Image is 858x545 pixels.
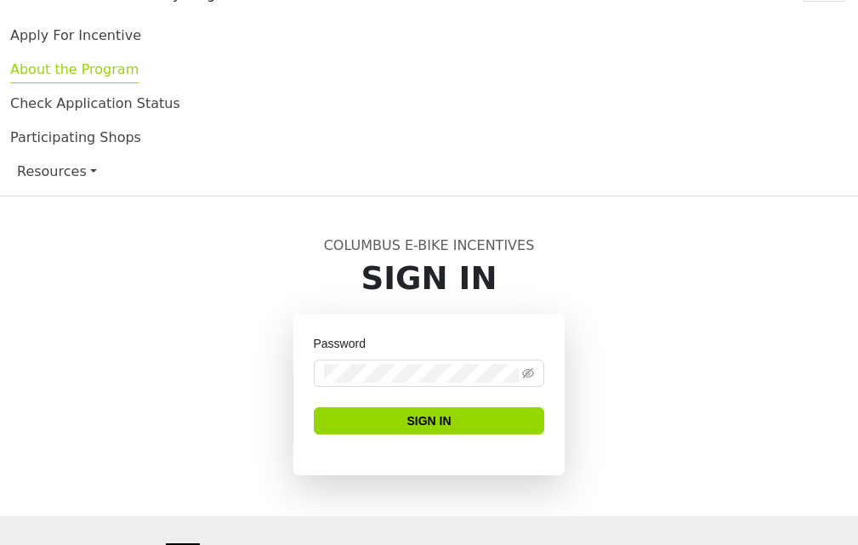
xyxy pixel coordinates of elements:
[522,367,534,379] span: eye-invisible
[406,412,451,430] span: Sign In
[10,129,141,145] a: Participating Shops
[31,260,827,298] h1: Sign In
[314,334,378,353] label: Password
[314,407,545,434] button: Sign In
[17,155,841,189] a: Resources
[31,237,827,253] h6: Columbus E-Bike Incentives
[10,27,141,43] a: Apply For Incentive
[10,61,139,83] a: About the Program
[10,95,180,111] a: Check Application Status
[324,364,520,383] input: Password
